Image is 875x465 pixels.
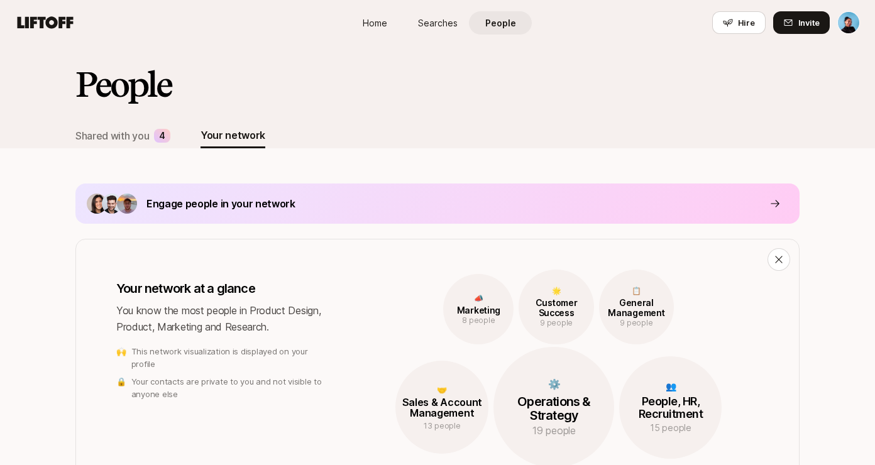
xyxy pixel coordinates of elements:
[443,315,514,326] p: 8 people
[75,123,170,148] button: Shared with you4
[117,194,137,214] img: ACg8ocJgLS4_X9rs-p23w7LExaokyEoWgQo9BGx67dOfttGDosg=s160-c
[116,302,334,335] p: You know the most people in Product Design, Product, Marketing and Research.
[519,298,593,317] p: Customer Success
[619,395,722,420] p: People, HR, Recruitment
[406,11,469,35] a: Searches
[201,127,265,143] div: Your network
[116,345,126,358] p: 🙌
[131,345,334,370] p: This network visualization is displayed on your profile
[116,375,126,388] p: 🔒
[87,194,107,214] img: 71d7b91d_d7cb_43b4_a7ea_a9b2f2cc6e03.jpg
[519,285,593,297] p: 🌟
[343,11,406,35] a: Home
[363,16,387,30] span: Home
[75,65,171,103] h2: People
[75,128,149,144] div: Shared with you
[712,11,766,34] button: Hire
[619,379,722,394] p: 👥
[493,395,614,422] p: Operations & Strategy
[131,375,334,400] p: Your contacts are private to you and not visible to anyone else
[837,11,860,34] button: Janelle Bradley
[773,11,830,34] button: Invite
[838,12,859,33] img: Janelle Bradley
[159,128,165,143] p: 4
[798,16,820,29] span: Invite
[469,11,532,35] a: People
[395,419,488,432] p: 13 people
[443,305,514,315] p: Marketing
[102,194,122,214] img: 7bf30482_e1a5_47b4_9e0f_fc49ddd24bf6.jpg
[599,317,674,329] p: 9 people
[519,317,593,329] p: 9 people
[599,285,674,297] p: 📋
[395,383,488,396] p: 🤝
[599,298,674,317] p: General Management
[493,376,614,392] p: ⚙️
[738,16,755,29] span: Hire
[116,280,334,297] p: Your network at a glance
[619,420,722,435] p: 15 people
[493,422,614,439] p: 19 people
[395,397,488,419] p: Sales & Account Management
[418,16,458,30] span: Searches
[201,123,265,148] button: Your network
[443,293,514,304] p: 📣
[146,195,295,212] p: Engage people in your network
[485,16,516,30] span: People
